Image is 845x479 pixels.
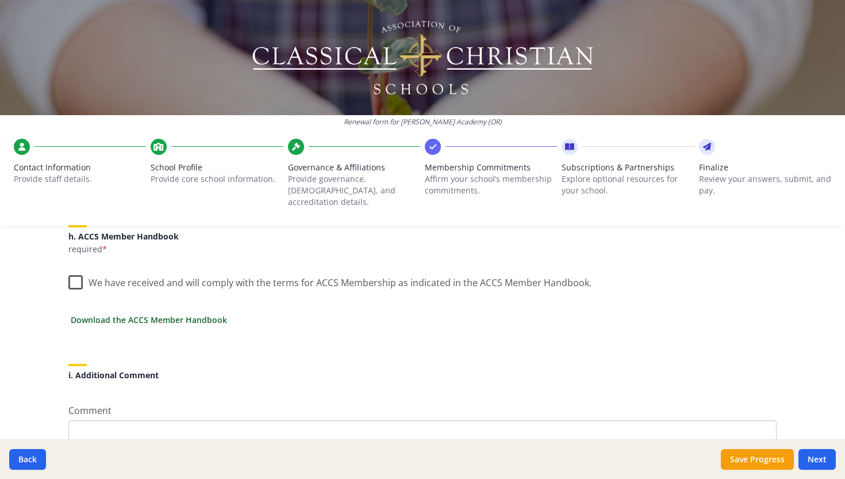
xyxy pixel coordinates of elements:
button: Next [798,449,836,470]
span: Comment [68,404,112,417]
button: Back [9,449,46,470]
h5: i. Additional Comment [68,371,777,379]
h5: h. ACCS Member Handbook [68,232,777,241]
button: Save Progress [721,449,794,470]
p: Review your answers, submit, and pay. [699,173,831,196]
p: Explore optional resources for your school. [562,173,694,196]
p: Affirm your school’s membership commitments. [425,173,557,196]
p: Provide core school information. [151,173,283,185]
img: Logo [251,17,595,98]
p: required [68,244,777,255]
span: Finalize [699,162,831,173]
span: Subscriptions & Partnerships [562,162,694,173]
span: Membership Commitments [425,162,557,173]
span: School Profile [151,162,283,173]
a: Download the ACCS Member Handbook [71,314,227,326]
label: We have received and will comply with the terms for ACCS Membership as indicated in the ACCS Memb... [68,268,591,292]
span: Contact Information [14,162,146,173]
p: Provide staff details. [14,173,146,185]
p: Provide governance, [DEMOGRAPHIC_DATA], and accreditation details. [288,173,420,208]
span: Governance & Affiliations [288,162,420,173]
